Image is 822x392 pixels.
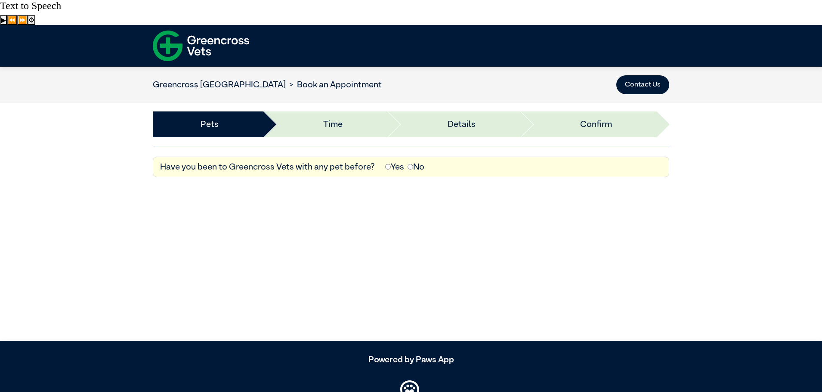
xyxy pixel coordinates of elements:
input: No [408,164,413,170]
button: Settings [28,15,35,25]
label: Have you been to Greencross Vets with any pet before? [160,161,375,173]
a: Greencross [GEOGRAPHIC_DATA] [153,80,286,89]
nav: breadcrumb [153,78,382,91]
label: Yes [385,161,404,173]
button: Contact Us [616,75,669,94]
li: Book an Appointment [286,78,382,91]
button: Forward [17,15,28,25]
img: f-logo [153,27,249,65]
h5: Powered by Paws App [153,355,669,365]
label: No [408,161,424,173]
input: Yes [385,164,391,170]
button: Previous [7,15,17,25]
a: Pets [201,118,219,131]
